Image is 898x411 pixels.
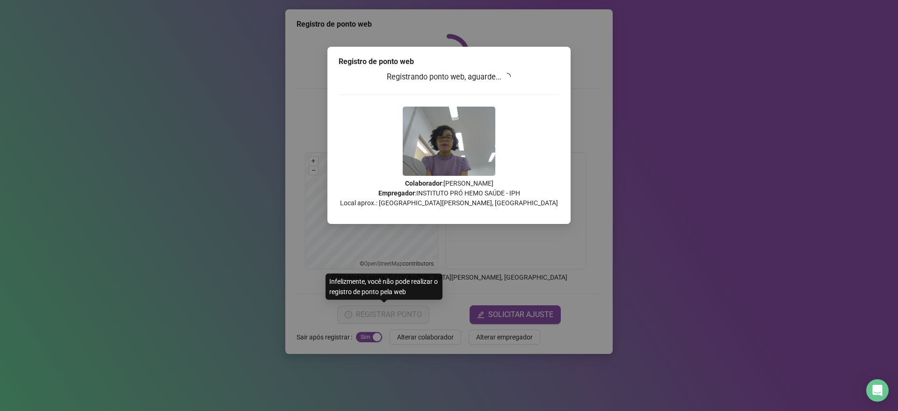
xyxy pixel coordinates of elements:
strong: Empregador [378,189,415,197]
p: : [PERSON_NAME] : INSTITUTO PRÓ HEMO SAÚDE - IPH Local aprox.: [GEOGRAPHIC_DATA][PERSON_NAME], [G... [339,179,559,208]
div: Registro de ponto web [339,56,559,67]
strong: Colaborador [405,180,442,187]
span: loading [502,72,512,82]
div: Infelizmente, você não pode realizar o registro de ponto pela web [326,274,442,300]
h3: Registrando ponto web, aguarde... [339,71,559,83]
img: 9k= [403,107,495,176]
div: Open Intercom Messenger [866,379,889,402]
